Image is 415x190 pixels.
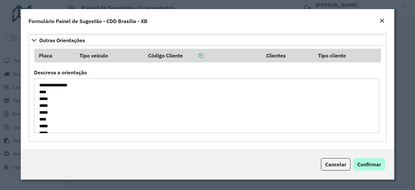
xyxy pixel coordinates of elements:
div: Outras Orientações [29,46,386,142]
th: Placa [34,49,75,62]
span: Cancelar [325,161,346,168]
span: Confirmar [357,161,381,168]
button: Cancelar [321,158,350,171]
a: Outras Orientações [29,35,386,46]
th: Clientes [262,49,314,62]
h4: Formulário Painel de Sugestão - CDD Brasilia - XB [29,17,148,25]
button: Confirmar [353,158,385,171]
span: Outras Orientações [39,38,85,43]
th: Tipo cliente [314,49,381,62]
th: Tipo veículo [75,49,144,62]
a: Copiar [183,52,204,59]
button: Close [377,17,386,25]
label: Descreva a orientação [34,69,87,76]
em: Fechar [379,18,385,23]
th: Código Cliente [144,49,262,62]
